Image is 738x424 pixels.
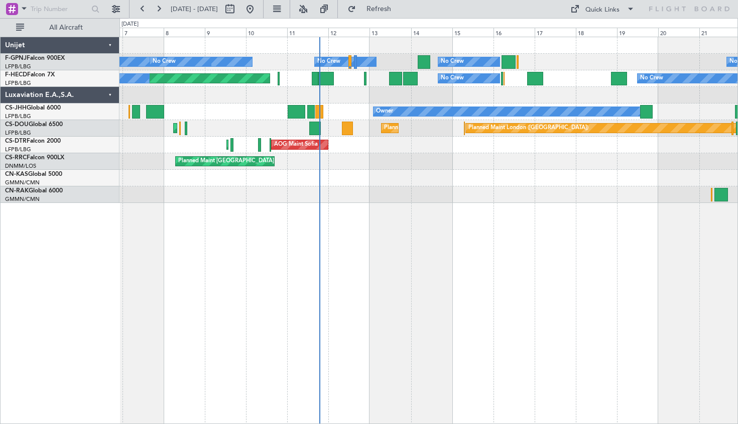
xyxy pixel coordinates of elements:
[494,28,535,37] div: 16
[376,104,393,119] div: Owner
[5,72,27,78] span: F-HECD
[576,28,617,37] div: 18
[640,71,663,86] div: No Crew
[26,24,106,31] span: All Aircraft
[205,28,246,37] div: 9
[5,155,64,161] a: CS-RRCFalcon 900LX
[178,154,336,169] div: Planned Maint [GEOGRAPHIC_DATA] ([GEOGRAPHIC_DATA])
[31,2,88,17] input: Trip Number
[11,20,109,36] button: All Aircraft
[5,55,27,61] span: F-GPNJ
[5,63,31,70] a: LFPB/LBG
[246,28,287,37] div: 10
[5,171,28,177] span: CN-KAS
[5,72,55,78] a: F-HECDFalcon 7X
[121,20,139,29] div: [DATE]
[317,54,340,69] div: No Crew
[585,5,620,15] div: Quick Links
[468,121,588,136] div: Planned Maint London ([GEOGRAPHIC_DATA])
[5,138,61,144] a: CS-DTRFalcon 2000
[5,55,65,61] a: F-GPNJFalcon 900EX
[384,121,542,136] div: Planned Maint [GEOGRAPHIC_DATA] ([GEOGRAPHIC_DATA])
[5,79,31,87] a: LFPB/LBG
[176,121,334,136] div: Planned Maint [GEOGRAPHIC_DATA] ([GEOGRAPHIC_DATA])
[358,6,400,13] span: Refresh
[5,122,63,128] a: CS-DOUGlobal 6500
[441,54,464,69] div: No Crew
[287,28,328,37] div: 11
[535,28,576,37] div: 17
[370,28,411,37] div: 13
[5,122,29,128] span: CS-DOU
[617,28,658,37] div: 19
[5,105,61,111] a: CS-JHHGlobal 6000
[5,188,29,194] span: CN-RAK
[274,137,318,152] div: AOG Maint Sofia
[5,138,27,144] span: CS-DTR
[5,146,31,153] a: LFPB/LBG
[5,188,63,194] a: CN-RAKGlobal 6000
[343,1,403,17] button: Refresh
[5,113,31,120] a: LFPB/LBG
[565,1,640,17] button: Quick Links
[5,179,40,186] a: GMMN/CMN
[164,28,205,37] div: 8
[5,162,36,170] a: DNMM/LOS
[5,105,27,111] span: CS-JHH
[171,5,218,14] span: [DATE] - [DATE]
[441,71,464,86] div: No Crew
[5,195,40,203] a: GMMN/CMN
[452,28,494,37] div: 15
[5,155,27,161] span: CS-RRC
[328,28,370,37] div: 12
[5,171,62,177] a: CN-KASGlobal 5000
[411,28,452,37] div: 14
[658,28,699,37] div: 20
[122,28,164,37] div: 7
[153,54,176,69] div: No Crew
[5,129,31,137] a: LFPB/LBG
